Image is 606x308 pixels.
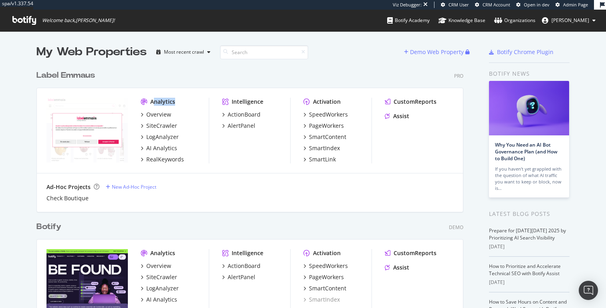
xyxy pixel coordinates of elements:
[489,209,570,218] div: Latest Blog Posts
[385,98,436,106] a: CustomReports
[309,133,346,141] div: SmartContent
[222,122,255,130] a: AlertPanel
[393,112,409,120] div: Assist
[141,273,177,281] a: SiteCrawler
[438,10,485,31] a: Knowledge Base
[146,284,179,292] div: LogAnalyzer
[46,98,128,163] img: Label Emmaus
[385,249,436,257] a: CustomReports
[483,2,510,8] span: CRM Account
[141,155,184,163] a: RealKeywords
[495,166,563,191] div: If you haven’t yet grappled with the question of what AI traffic you want to keep or block, now is…
[309,122,344,130] div: PageWorkers
[36,221,65,233] a: Botify
[489,243,570,250] div: [DATE]
[385,112,409,120] a: Assist
[146,133,179,141] div: LogAnalyzer
[494,10,535,31] a: Organizations
[36,70,95,81] div: Label Emmaus
[146,144,177,152] div: AI Analytics
[150,98,175,106] div: Analytics
[393,2,422,8] div: Viz Debugger:
[404,46,465,58] button: Demo Web Property
[222,262,261,270] a: ActionBoard
[164,50,204,54] div: Most recent crawl
[303,122,344,130] a: PageWorkers
[410,48,464,56] div: Demo Web Property
[228,273,255,281] div: AlertPanel
[150,249,175,257] div: Analytics
[303,262,348,270] a: SpeedWorkers
[141,122,177,130] a: SiteCrawler
[393,264,409,272] div: Assist
[141,144,177,152] a: AI Analytics
[36,221,61,233] div: Botify
[303,284,346,292] a: SmartContent
[497,48,553,56] div: Botify Chrome Plugin
[141,133,179,141] a: LogAnalyzer
[303,296,340,304] a: SmartIndex
[394,98,436,106] div: CustomReports
[309,111,348,119] div: SpeedWorkers
[313,249,341,257] div: Activation
[489,69,570,78] div: Botify news
[146,111,171,119] div: Overview
[579,281,598,300] div: Open Intercom Messenger
[36,44,147,60] div: My Web Properties
[153,46,214,58] button: Most recent crawl
[309,144,340,152] div: SmartIndex
[42,17,115,24] span: Welcome back, [PERSON_NAME] !
[555,2,588,8] a: Admin Page
[475,2,510,8] a: CRM Account
[309,262,348,270] div: SpeedWorkers
[438,16,485,24] div: Knowledge Base
[563,2,588,8] span: Admin Page
[222,111,261,119] a: ActionBoard
[146,262,171,270] div: Overview
[303,155,336,163] a: SmartLink
[516,2,549,8] a: Open in dev
[141,284,179,292] a: LogAnalyzer
[309,273,344,281] div: PageWorkers
[441,2,469,8] a: CRM User
[394,249,436,257] div: CustomReports
[222,273,255,281] a: AlertPanel
[228,262,261,270] div: ActionBoard
[146,155,184,163] div: RealKeywords
[313,98,341,106] div: Activation
[228,111,261,119] div: ActionBoard
[387,16,430,24] div: Botify Academy
[46,194,89,202] a: Check Boutique
[141,111,171,119] a: Overview
[303,144,340,152] a: SmartIndex
[146,273,177,281] div: SiteCrawler
[303,111,348,119] a: SpeedWorkers
[146,296,177,304] div: AI Analytics
[495,141,558,162] a: Why You Need an AI Bot Governance Plan (and How to Build One)
[489,48,553,56] a: Botify Chrome Plugin
[303,273,344,281] a: PageWorkers
[449,224,463,231] div: Demo
[489,227,566,241] a: Prepare for [DATE][DATE] 2025 by Prioritizing AI Search Visibility
[303,133,346,141] a: SmartContent
[494,16,535,24] div: Organizations
[535,14,602,27] button: [PERSON_NAME]
[232,98,263,106] div: Intelligence
[489,263,561,277] a: How to Prioritize and Accelerate Technical SEO with Botify Assist
[220,45,308,59] input: Search
[387,10,430,31] a: Botify Academy
[489,81,569,135] img: Why You Need an AI Bot Governance Plan (and How to Build One)
[141,296,177,304] a: AI Analytics
[454,72,463,79] div: Pro
[232,249,263,257] div: Intelligence
[36,70,98,81] a: Label Emmaus
[404,48,465,55] a: Demo Web Property
[551,17,589,24] span: Thomas Grange
[448,2,469,8] span: CRM User
[46,183,91,191] div: Ad-Hoc Projects
[112,183,156,190] div: New Ad-Hoc Project
[141,262,171,270] a: Overview
[309,284,346,292] div: SmartContent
